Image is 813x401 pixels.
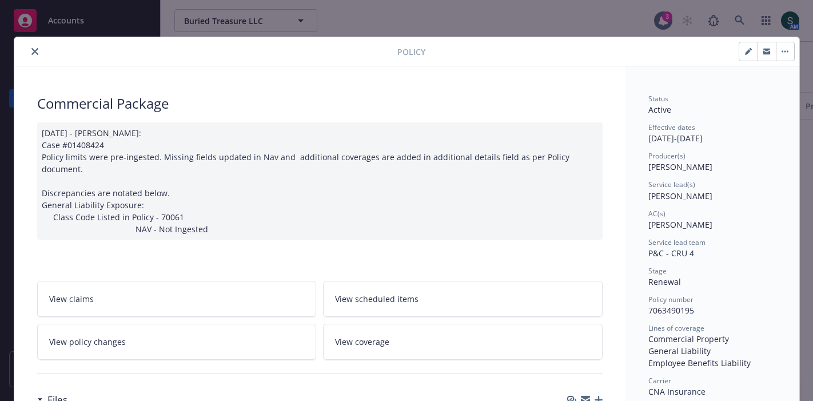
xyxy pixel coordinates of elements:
span: View coverage [335,336,389,348]
div: Commercial Property [648,333,776,345]
span: Policy [397,46,425,58]
span: [PERSON_NAME] [648,161,712,172]
a: View claims [37,281,317,317]
span: [PERSON_NAME] [648,219,712,230]
a: View policy changes [37,324,317,360]
span: Active [648,104,671,115]
button: close [28,45,42,58]
a: View coverage [323,324,603,360]
span: Status [648,94,668,104]
span: View claims [49,293,94,305]
span: CNA Insurance [648,386,706,397]
span: View scheduled items [335,293,419,305]
div: [DATE] - [DATE] [648,122,776,144]
span: Renewal [648,276,681,287]
span: Effective dates [648,122,695,132]
span: View policy changes [49,336,126,348]
div: Employee Benefits Liability [648,357,776,369]
div: General Liability [648,345,776,357]
span: Producer(s) [648,151,686,161]
span: Service lead team [648,237,706,247]
div: Commercial Package [37,94,603,113]
span: Stage [648,266,667,276]
span: Lines of coverage [648,323,704,333]
span: P&C - CRU 4 [648,248,694,259]
span: AC(s) [648,209,665,219]
a: View scheduled items [323,281,603,317]
span: Policy number [648,295,694,304]
div: [DATE] - [PERSON_NAME]: Case #01408424 Policy limits were pre-ingested. Missing fields updated in... [37,122,603,240]
span: 7063490195 [648,305,694,316]
span: Carrier [648,376,671,386]
span: Service lead(s) [648,180,695,189]
span: [PERSON_NAME] [648,190,712,201]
